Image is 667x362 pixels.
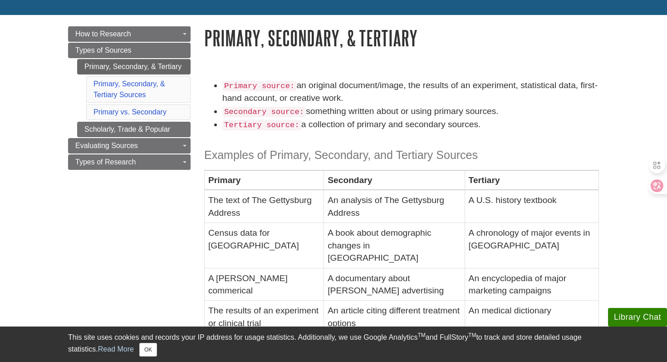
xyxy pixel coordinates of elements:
td: Census data for [GEOGRAPHIC_DATA] [205,223,324,268]
a: Primary, Secondary, & Tertiary Sources [93,80,165,99]
h3: Examples of Primary, Secondary, and Tertiary Sources [204,149,599,162]
td: The results of an experiment or clinical trial [205,301,324,333]
div: This site uses cookies and records your IP address for usage statistics. Additionally, we use Goo... [68,332,599,357]
button: Library Chat [608,308,667,327]
a: Primary, Secondary, & Tertiary [77,59,191,74]
td: A book about demographic changes in [GEOGRAPHIC_DATA] [324,223,465,268]
code: Secondary source: [222,107,306,117]
li: an original document/image, the results of an experiment, statistical data, first-hand account, o... [222,79,599,105]
a: Types of Research [68,154,191,170]
th: Secondary [324,170,465,190]
td: A documentary about [PERSON_NAME] advertising [324,268,465,301]
th: Tertiary [465,170,598,190]
span: Types of Sources [75,46,132,54]
span: Evaluating Sources [75,142,138,149]
td: An article citing different treatment options [324,301,465,333]
sup: TM [417,332,425,338]
a: Types of Sources [68,43,191,58]
td: An encyclopedia of major marketing campaigns [465,268,598,301]
span: How to Research [75,30,131,38]
td: A chronology of major events in [GEOGRAPHIC_DATA] [465,223,598,268]
a: How to Research [68,26,191,42]
td: An analysis of The Gettysburg Address [324,190,465,223]
th: Primary [205,170,324,190]
div: Guide Page Menu [68,26,191,170]
td: The text of The Gettysburg Address [205,190,324,223]
code: Primary source: [222,81,296,91]
span: Types of Research [75,158,136,166]
li: something written about or using primary sources. [222,105,599,118]
td: A [PERSON_NAME] commerical [205,268,324,301]
td: A U.S. history textbook [465,190,598,223]
button: Close [139,343,157,357]
sup: TM [468,332,476,338]
a: Primary vs. Secondary [93,108,167,116]
a: Evaluating Sources [68,138,191,154]
td: An medical dictionary [465,301,598,333]
code: Tertiary source: [222,120,301,130]
a: Read More [98,345,134,353]
a: Scholarly, Trade & Popular [77,122,191,137]
li: a collection of primary and secondary sources. [222,118,599,131]
h1: Primary, Secondary, & Tertiary [204,26,599,50]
